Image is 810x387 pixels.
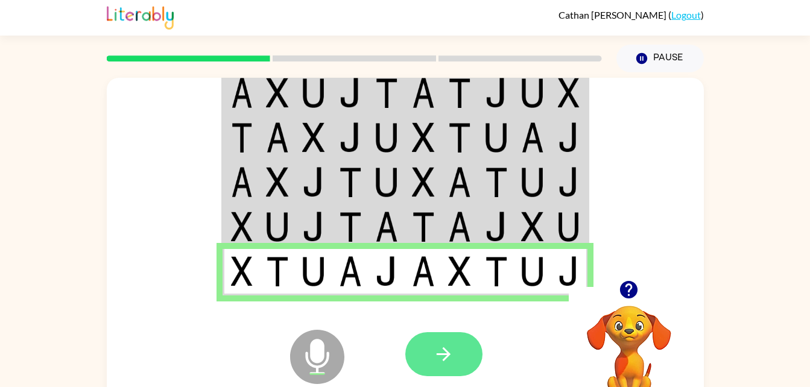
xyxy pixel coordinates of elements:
img: u [302,256,325,286]
img: x [412,167,435,197]
img: j [339,122,362,153]
img: t [339,167,362,197]
img: u [485,122,508,153]
img: x [266,167,289,197]
img: j [302,212,325,242]
img: u [266,212,289,242]
img: t [485,256,508,286]
img: a [448,167,471,197]
img: a [412,256,435,286]
img: j [485,212,508,242]
img: a [231,78,253,108]
img: a [375,212,398,242]
img: t [448,122,471,153]
img: x [231,256,253,286]
img: a [412,78,435,108]
img: j [302,167,325,197]
img: t [231,122,253,153]
img: j [558,256,580,286]
img: x [302,122,325,153]
img: x [231,212,253,242]
button: Pause [616,45,704,72]
img: t [412,212,435,242]
img: t [266,256,289,286]
img: a [266,122,289,153]
img: Literably [107,3,174,30]
img: u [375,167,398,197]
img: j [375,256,398,286]
img: a [231,167,253,197]
img: u [521,256,544,286]
img: x [521,212,544,242]
img: t [485,167,508,197]
img: t [448,78,471,108]
img: a [521,122,544,153]
img: j [485,78,508,108]
img: u [375,122,398,153]
div: ( ) [558,9,704,20]
img: u [521,78,544,108]
img: x [558,78,580,108]
img: x [412,122,435,153]
img: t [339,212,362,242]
img: j [558,167,580,197]
img: a [448,212,471,242]
img: u [521,167,544,197]
img: x [448,256,471,286]
img: u [558,212,580,242]
a: Logout [671,9,701,20]
img: t [375,78,398,108]
img: x [266,78,289,108]
span: Cathan [PERSON_NAME] [558,9,668,20]
img: j [339,78,362,108]
img: a [339,256,362,286]
img: u [302,78,325,108]
img: j [558,122,580,153]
